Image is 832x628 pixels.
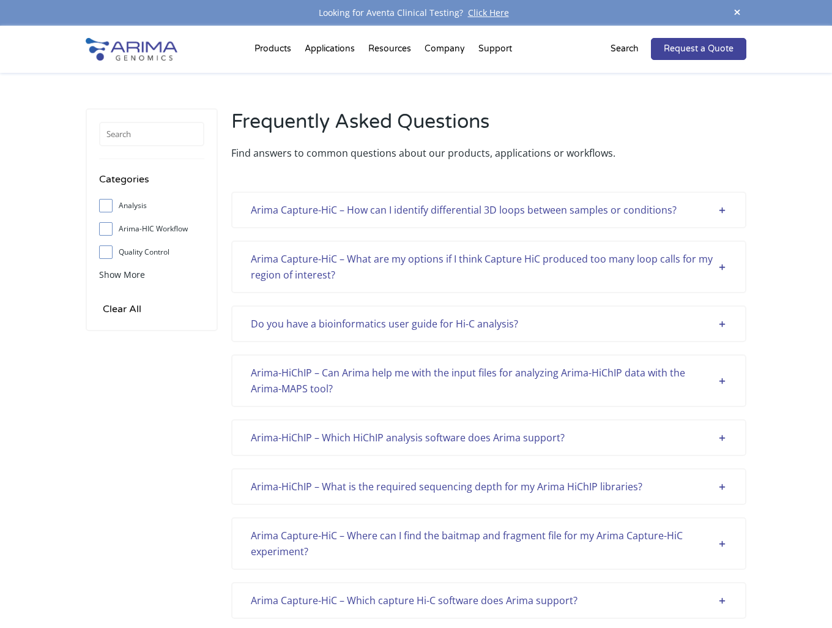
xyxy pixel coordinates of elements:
label: Arima-HIC Workflow [99,220,204,238]
a: Click Here [463,7,514,18]
input: Search [99,122,204,146]
input: Clear All [99,301,145,318]
div: Arima-HiChIP – Which HiChIP analysis software does Arima support? [251,430,727,446]
span: Show More [99,269,145,280]
label: Quality Control [99,243,204,261]
p: Find answers to common questions about our products, applications or workflows. [231,145,746,161]
div: Do you have a bioinformatics user guide for Hi-C analysis? [251,316,727,332]
div: Arima Capture-HiC – How can I identify differential 3D loops between samples or conditions? [251,202,727,218]
p: Search [611,41,639,57]
h4: Categories [99,171,204,196]
div: Arima Capture-HiC – What are my options if I think Capture HiC produced too many loop calls for m... [251,251,727,283]
img: Arima-Genomics-logo [86,38,177,61]
div: Arima-HiChIP – What is the required sequencing depth for my Arima HiChIP libraries? [251,479,727,495]
div: Arima Capture-HiC – Which capture Hi-C software does Arima support? [251,592,727,608]
div: Arima-HiChIP – Can Arima help me with the input files for analyzing Arima-HiChIP data with the Ar... [251,365,727,397]
div: Arima Capture-HiC – Where can I find the baitmap and fragment file for my Arima Capture-HiC exper... [251,528,727,559]
h2: Frequently Asked Questions [231,108,746,145]
div: Looking for Aventa Clinical Testing? [86,5,746,21]
label: Analysis [99,196,204,215]
a: Request a Quote [651,38,746,60]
